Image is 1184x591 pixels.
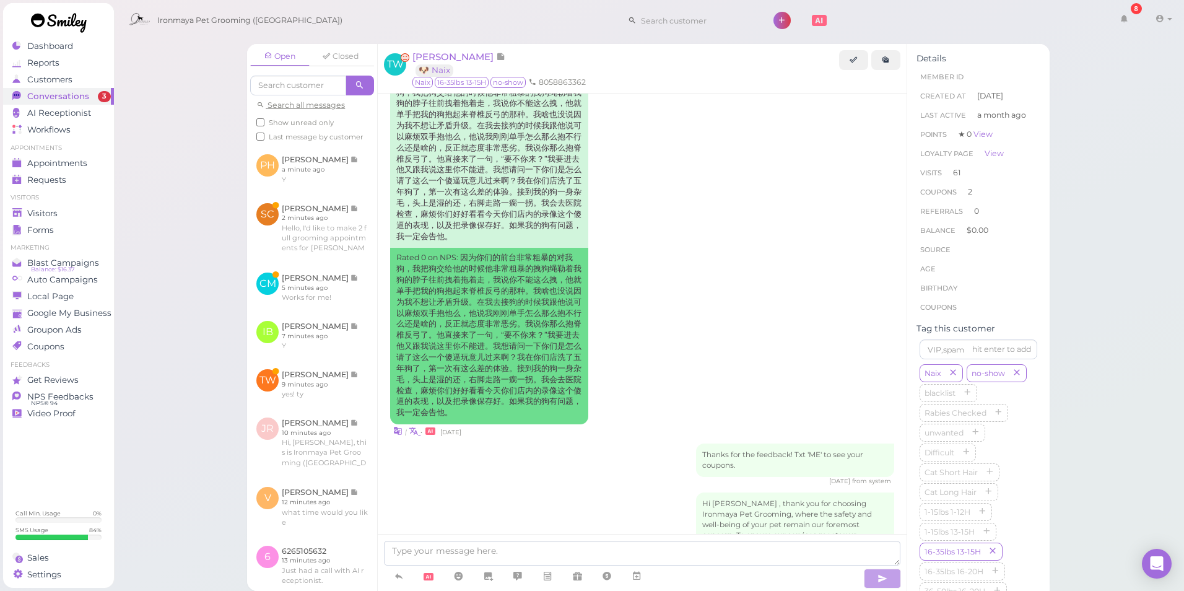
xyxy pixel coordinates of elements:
span: Balance [920,226,957,235]
span: AI Receptionist [27,108,91,118]
div: Call Min. Usage [15,509,61,517]
span: a month ago [977,110,1026,121]
span: Last Active [920,111,966,120]
a: Get Reviews [3,372,114,388]
span: Referrals [920,207,963,216]
li: Appointments [3,144,114,152]
a: Open [250,47,310,66]
span: 3 [98,91,111,102]
input: Show unread only [256,118,264,126]
span: ★ 0 [958,129,993,139]
a: Video Proof [3,405,114,422]
span: Cat Long Hair [922,488,979,497]
a: Reports [3,55,114,71]
a: Appointments [3,155,114,172]
span: Workflows [27,125,71,135]
div: 8 [1131,3,1142,14]
span: Coupons [27,341,64,352]
span: 16-35lbs 13-15H [435,77,489,88]
a: Settings [3,566,114,583]
span: Coupons [920,188,957,196]
span: Conversations [27,91,89,102]
div: Details [916,53,1040,64]
a: Workflows [3,121,114,138]
input: VIP,spam [920,339,1037,359]
span: NPS® 94 [31,398,58,408]
span: Cat Short Hair [922,468,980,477]
span: Settings [27,569,61,580]
a: View [973,129,993,139]
span: Points [920,130,947,139]
li: 8058863362 [526,77,589,88]
span: 1-15lbs 13-15H [922,527,977,536]
a: Conversations 3 [3,88,114,105]
span: no-show [969,369,1008,378]
span: Show unread only [269,118,334,127]
div: • [390,424,894,437]
span: Member ID [920,72,964,81]
span: Coupons [920,303,957,312]
span: 1-15lbs 1-12H [922,507,973,517]
span: [PERSON_NAME] [412,51,496,63]
span: Naix [922,369,944,378]
span: Blast Campaigns [27,258,99,268]
span: blacklist [922,388,958,398]
div: 0 % [93,509,102,517]
span: 16-35lbs 13-15H [922,547,983,556]
span: from system [852,477,891,485]
span: Ironmaya Pet Grooming ([GEOGRAPHIC_DATA]) [157,3,342,38]
span: Source [920,245,951,254]
span: Note [496,51,505,63]
span: Requests [27,175,66,185]
span: Get Reviews [27,375,79,385]
span: age [920,265,936,273]
div: Tag this customer [916,323,1040,334]
div: SMS Usage [15,526,48,534]
div: 84 % [89,526,102,534]
i: | [405,428,407,436]
a: NPS Feedbacks NPS® 94 [3,388,114,405]
a: Requests [3,172,114,188]
span: Customers [27,74,72,85]
span: no-show [490,77,526,88]
input: Last message by customer [256,133,264,141]
span: Dashboard [27,41,73,51]
a: [PERSON_NAME] 🐶 Naix [412,51,505,76]
span: TW [384,53,406,76]
span: [DATE] [977,90,1003,102]
span: Forms [27,225,54,235]
a: View [985,149,1004,158]
a: Google My Business [3,305,114,322]
span: Appointments [27,158,87,169]
li: Visitors [3,193,114,202]
span: Rabies Checked [922,408,989,418]
a: Dashboard [3,38,114,55]
span: NPS Feedbacks [27,392,94,402]
span: 06/11/2025 05:03pm [440,428,461,436]
li: Marketing [3,243,114,252]
span: unwanted [922,428,966,437]
span: Naix [412,77,433,88]
div: hit enter to add [972,344,1031,355]
div: Open Intercom Messenger [1142,549,1172,579]
a: Forms [3,222,114,239]
a: Blast Campaigns Balance: $16.37 [3,255,114,271]
span: Created At [920,92,966,100]
a: Customers [3,71,114,88]
li: 0 [916,201,1040,221]
a: Sales [3,549,114,566]
span: Local Page [27,291,74,302]
span: Groupon Ads [27,325,82,335]
span: Google My Business [27,308,111,318]
a: Local Page [3,288,114,305]
span: Visitors [27,208,58,219]
a: Coupons [3,338,114,355]
a: AI Receptionist [3,105,114,121]
a: 🐶 Naix [416,64,453,76]
span: Birthday [920,284,957,292]
span: $0.00 [967,225,988,235]
span: 06/11/2025 05:03pm [829,477,852,485]
div: Rated 0 on NPS: 因为你们的前台非常粗暴的对我狗，我把狗交给他的时候他非常粗暴的拽狗绳勒着我狗的脖子往前拽着拖着走，我说你不能这么拽，他就单手把我的狗抱起来脊椎反弓的那种。我啥也没... [390,248,588,424]
li: 61 [916,163,1040,183]
span: Balance: $16.37 [31,265,75,274]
